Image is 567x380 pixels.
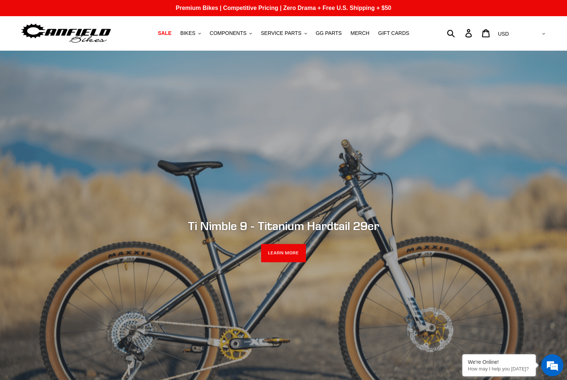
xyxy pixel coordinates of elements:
h2: Ti Nimble 9 - Titanium Hardtail 29er [83,219,484,233]
a: GIFT CARDS [375,28,413,38]
a: GG PARTS [312,28,346,38]
span: COMPONENTS [210,30,246,36]
p: How may I help you today? [468,366,530,372]
span: BIKES [180,30,195,36]
button: COMPONENTS [206,28,256,38]
button: BIKES [177,28,205,38]
span: MERCH [351,30,369,36]
a: LEARN MORE [261,244,306,262]
a: SALE [154,28,175,38]
button: SERVICE PARTS [257,28,310,38]
img: Canfield Bikes [20,22,112,45]
input: Search [451,25,470,41]
a: MERCH [347,28,373,38]
div: We're Online! [468,359,530,365]
span: SERVICE PARTS [261,30,301,36]
span: GIFT CARDS [378,30,409,36]
span: SALE [158,30,171,36]
span: GG PARTS [316,30,342,36]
